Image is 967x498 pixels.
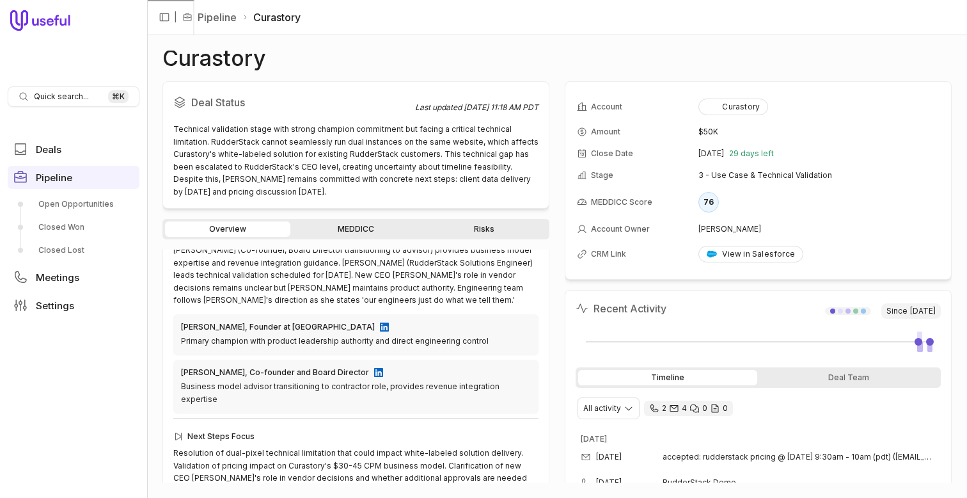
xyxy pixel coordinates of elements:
div: 76 [698,192,719,213]
span: Amount [591,127,620,137]
button: Collapse sidebar [155,8,174,27]
div: Curastory [707,102,760,112]
img: LinkedIn [374,368,383,377]
a: MEDDICC [293,221,418,237]
time: [DATE] 11:18 AM PDT [464,102,539,112]
a: Closed Lost [8,240,139,261]
time: [DATE] [581,434,607,444]
td: [PERSON_NAME] [698,219,939,239]
time: [DATE] [698,149,724,159]
a: Overview [165,221,290,237]
a: View in Salesforce [698,246,803,262]
time: [DATE] [910,306,936,316]
button: Curastory [698,99,768,115]
a: Open Opportunities [8,194,139,214]
a: Settings [8,294,139,317]
span: 29 days left [729,149,774,159]
span: MEDDICC Score [591,197,652,207]
div: Technical validation stage with strong champion commitment but facing a critical technical limita... [173,123,539,198]
span: Deals [36,145,61,154]
span: accepted: rudderstack pricing @ [DATE] 9:30am - 10am (pdt) ([EMAIL_ADDRESS][DOMAIN_NAME]) [663,452,936,462]
div: Deal Team [760,370,939,385]
div: Primary champion with product leadership authority and direct engineering control [181,335,531,348]
span: Account [591,102,622,112]
span: Quick search... [34,92,89,102]
div: [PERSON_NAME], Founder at [GEOGRAPHIC_DATA] [181,322,375,332]
h2: Recent Activity [576,301,666,316]
div: Resolution of dual-pixel technical limitation that could impact white-labeled solution delivery. ... [173,447,539,497]
span: | [174,10,177,25]
a: Pipeline [198,10,237,25]
div: 2 calls and 4 email threads [644,401,733,416]
span: Close Date [591,149,633,159]
h1: Curastory [162,51,266,66]
span: Stage [591,170,613,181]
span: Since [881,303,941,319]
div: [PERSON_NAME] (Co-founder, Board Director transitioning to advisor) provides business model exper... [173,244,539,307]
div: Pipeline submenu [8,194,139,261]
div: Timeline [578,370,757,385]
td: 3 - Use Case & Technical Validation [698,165,939,186]
span: Pipeline [36,173,72,182]
kbd: ⌘ K [108,90,129,103]
img: LinkedIn [380,323,389,332]
a: Risks [421,221,547,237]
div: View in Salesforce [707,249,795,259]
h2: Deal Status [173,92,415,113]
span: Account Owner [591,224,650,234]
li: Curastory [242,10,301,25]
div: Last updated [415,102,539,113]
span: Settings [36,301,74,310]
span: RudderStack Demo [663,478,920,488]
a: Pipeline [8,166,139,189]
div: [PERSON_NAME], Co-founder and Board Director [181,367,369,378]
span: CRM Link [591,249,626,259]
div: Business model advisor transitioning to contractor role, provides revenue integration expertise [181,380,531,405]
time: [DATE] [596,452,622,462]
a: Closed Won [8,217,139,237]
td: $50K [698,122,939,142]
time: [DATE] [596,478,622,488]
a: Meetings [8,266,139,289]
span: Meetings [36,273,79,282]
div: Next Steps Focus [173,429,539,444]
a: Deals [8,138,139,161]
